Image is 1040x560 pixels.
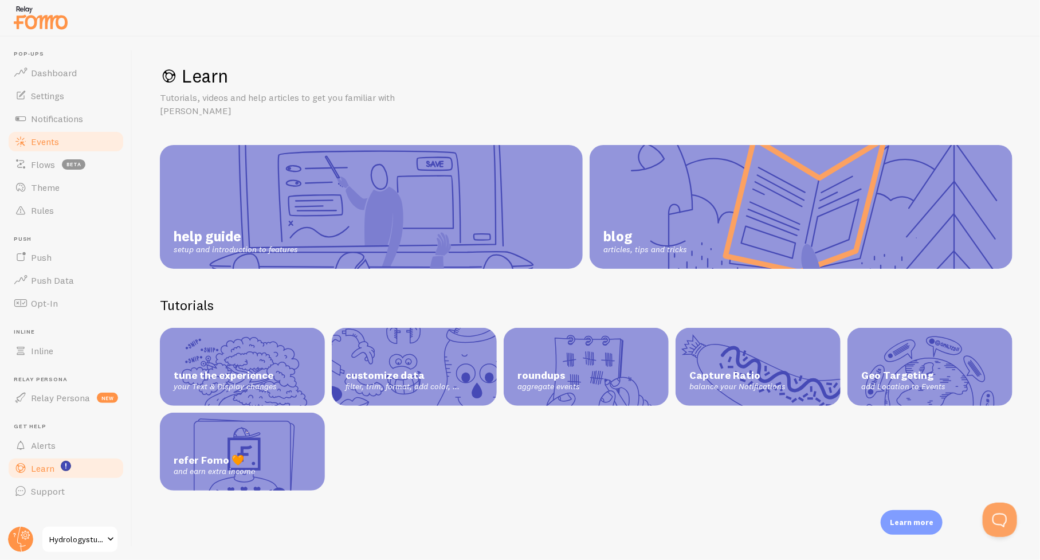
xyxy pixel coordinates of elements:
h2: Tutorials [160,296,1012,314]
span: tune the experience [174,369,311,382]
a: Alerts [7,434,125,457]
span: Inline [14,328,125,336]
span: filter, trim, format, add color, ... [346,382,483,392]
span: Flows [31,159,55,170]
a: Settings [7,84,125,107]
span: and earn extra income [174,467,311,477]
span: setup and introduction to features [174,245,298,255]
a: Rules [7,199,125,222]
span: Theme [31,182,60,193]
span: articles, tips and tricks [603,245,687,255]
a: Hydrologystudio [41,526,119,553]
span: help guide [174,228,298,245]
span: Push [31,252,52,263]
a: blog articles, tips and tricks [590,145,1012,269]
a: Push Data [7,269,125,292]
span: Learn [31,463,54,474]
span: new [97,393,118,403]
p: Learn more [890,517,933,528]
span: customize data [346,369,483,382]
svg: <p>Watch New Feature Tutorials!</p> [61,461,71,471]
h1: Learn [160,64,1012,88]
a: help guide setup and introduction to features [160,145,583,269]
span: Geo Targeting [861,369,999,382]
span: blog [603,228,687,245]
span: refer Fomo 🧡 [174,454,311,467]
span: aggregate events [517,382,655,392]
span: Notifications [31,113,83,124]
iframe: Help Scout Beacon - Open [983,503,1017,537]
span: Pop-ups [14,50,125,58]
span: Relay Persona [14,376,125,383]
p: Tutorials, videos and help articles to get you familiar with [PERSON_NAME] [160,91,435,118]
a: Events [7,130,125,153]
div: Learn more [881,510,943,535]
a: Push [7,246,125,269]
span: add Location to Events [861,382,999,392]
span: Inline [31,345,53,357]
span: Relay Persona [31,392,90,404]
img: fomo-relay-logo-orange.svg [12,3,69,32]
span: Capture Ratio [689,369,827,382]
span: roundups [517,369,655,382]
span: Dashboard [31,67,77,79]
a: Dashboard [7,61,125,84]
a: Support [7,480,125,503]
span: Get Help [14,423,125,430]
a: Notifications [7,107,125,130]
span: Settings [31,90,64,101]
a: Opt-In [7,292,125,315]
span: Push Data [31,275,74,286]
span: Push [14,236,125,243]
a: Flows beta [7,153,125,176]
span: your Text & Display changes [174,382,311,392]
span: Hydrologystudio [49,532,104,546]
a: Theme [7,176,125,199]
a: Relay Persona new [7,386,125,409]
span: Events [31,136,59,147]
a: Learn [7,457,125,480]
span: Rules [31,205,54,216]
span: Support [31,485,65,497]
span: Opt-In [31,297,58,309]
a: Inline [7,339,125,362]
span: Alerts [31,440,56,451]
span: beta [62,159,85,170]
span: balance your Notifications [689,382,827,392]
